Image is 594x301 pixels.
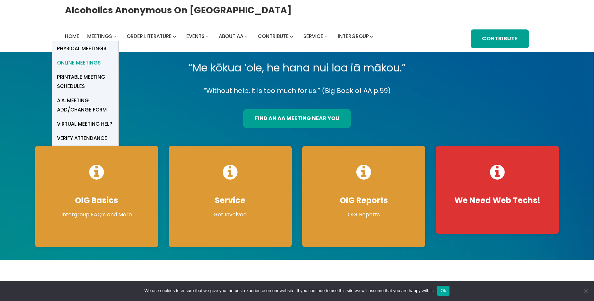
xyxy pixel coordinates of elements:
[471,29,529,48] a: Contribute
[113,35,116,38] button: Meetings submenu
[52,70,118,94] a: Printable Meeting Schedules
[338,33,369,40] span: Intergroup
[206,35,208,38] button: Events submenu
[303,32,323,41] a: Service
[145,287,434,294] span: We use cookies to ensure that we give you the best experience on our website. If you continue to ...
[582,287,589,294] span: No
[57,58,101,67] span: Online Meetings
[52,131,118,146] a: verify attendance
[65,32,79,41] a: Home
[65,32,375,41] nav: Intergroup
[87,32,112,41] a: Meetings
[370,35,373,38] button: Intergroup submenu
[57,96,113,114] span: A.A. Meeting Add/Change Form
[303,33,323,40] span: Service
[127,33,172,40] span: Order Literature
[437,286,449,296] button: Ok
[219,32,243,41] a: About AA
[175,211,285,219] p: Get Involved
[87,33,112,40] span: Meetings
[52,117,118,131] a: Virtual Meeting Help
[30,85,564,97] p: “Without help, it is too much for us.” (Big Book of AA p.59)
[52,94,118,117] a: A.A. Meeting Add/Change Form
[338,32,369,41] a: Intergroup
[65,2,292,18] a: Alcoholics Anonymous on [GEOGRAPHIC_DATA]
[30,59,564,77] p: “Me kōkua ‘ole, he hana nui loa iā mākou.”
[173,35,176,38] button: Order Literature submenu
[325,35,327,38] button: Service submenu
[219,33,243,40] span: About AA
[245,35,248,38] button: About AA submenu
[52,41,118,56] a: Physical Meetings
[57,119,112,129] span: Virtual Meeting Help
[243,109,350,128] a: find an aa meeting near you
[443,195,552,205] h4: We Need Web Techs!
[258,32,289,41] a: Contribute
[290,35,293,38] button: Contribute submenu
[57,134,107,143] span: verify attendance
[309,211,419,219] p: OIG Reports
[57,44,106,53] span: Physical Meetings
[42,211,151,219] p: Intergroup FAQ’s and More
[57,72,113,91] span: Printable Meeting Schedules
[52,56,118,70] a: Online Meetings
[309,195,419,205] h4: OIG Reports
[258,33,289,40] span: Contribute
[42,195,151,205] h4: OIG Basics
[186,32,205,41] a: Events
[186,33,205,40] span: Events
[175,195,285,205] h4: Service
[65,33,79,40] span: Home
